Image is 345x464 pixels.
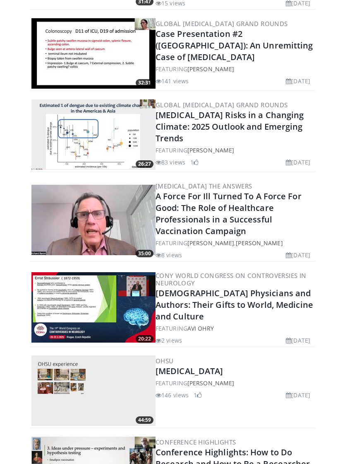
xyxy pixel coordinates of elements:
span: 20:22 [136,335,153,343]
a: 20:22 [31,272,156,343]
a: [PERSON_NAME] [187,379,234,387]
li: 1 [190,158,199,167]
li: 83 views [156,158,185,167]
li: [DATE] [286,77,310,85]
a: 44:59 [31,355,156,426]
img: 57d0254a-12b4-4eb8-befb-ea1610a9ecec.300x170_q85_crop-smart_upscale.jpg [31,185,156,255]
span: 32:31 [136,79,153,87]
img: 379f73db-1b2f-4a88-bc0a-c66465a3762a.300x170_q85_crop-smart_upscale.jpg [31,99,156,170]
div: FEATURING , [156,239,314,247]
a: [PERSON_NAME] [236,239,283,247]
img: ddeb4243-7a01-42fa-a738-1913376c72cb.300x170_q85_crop-smart_upscale.jpg [31,18,156,89]
div: FEATURING [156,146,314,155]
img: 951c463a-d6ff-401d-bf7a-d1cd612ac31a.300x170_q85_crop-smart_upscale.jpg [31,272,156,343]
li: [DATE] [286,251,310,259]
a: [PERSON_NAME] [187,239,234,247]
li: 2 views [156,336,182,345]
a: Conference Highlights [156,438,236,446]
li: [DATE] [286,391,310,399]
a: [MEDICAL_DATA] the Answers [156,182,252,190]
li: [DATE] [286,158,310,167]
li: [DATE] [286,336,310,345]
a: Case Presentation #2 ([GEOGRAPHIC_DATA]): An Unremitting Case of [MEDICAL_DATA] [156,28,313,63]
a: [PERSON_NAME] [187,65,234,73]
div: FEATURING [156,65,314,73]
li: 141 views [156,77,189,85]
a: Global [MEDICAL_DATA] Grand Rounds [156,19,288,28]
span: 44:59 [136,416,153,424]
a: [MEDICAL_DATA] [156,365,223,377]
a: 35:00 [31,185,156,255]
a: CONy World Congress on Controversies in Neurology [156,271,307,287]
a: Avi Ohry [187,324,214,332]
a: [DEMOGRAPHIC_DATA] Physicians and Authors: Their Gifts to World, Medicine and Culture [156,288,313,322]
div: FEATURING [156,324,314,333]
a: A Force For Ill Turned To A Force For Good: The Role of Healthcare Professionals in a Successful ... [156,191,302,237]
a: 32:31 [31,18,156,89]
span: 26:27 [136,160,153,168]
a: [PERSON_NAME] [187,146,234,154]
li: 146 views [156,391,189,399]
a: Global [MEDICAL_DATA] Grand Rounds [156,101,288,109]
span: 35:00 [136,250,153,257]
li: 8 views [156,251,182,259]
a: OHSU [156,357,174,365]
a: 26:27 [31,99,156,170]
div: FEATURING [156,379,314,387]
a: [MEDICAL_DATA] Risks in a Changing Climate: 2025 Outlook and Emerging Trends [156,109,304,144]
img: 7153db1e-5d4c-4741-b282-554f821207bd.300x170_q85_crop-smart_upscale.jpg [31,355,156,426]
li: 1 [194,391,202,399]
